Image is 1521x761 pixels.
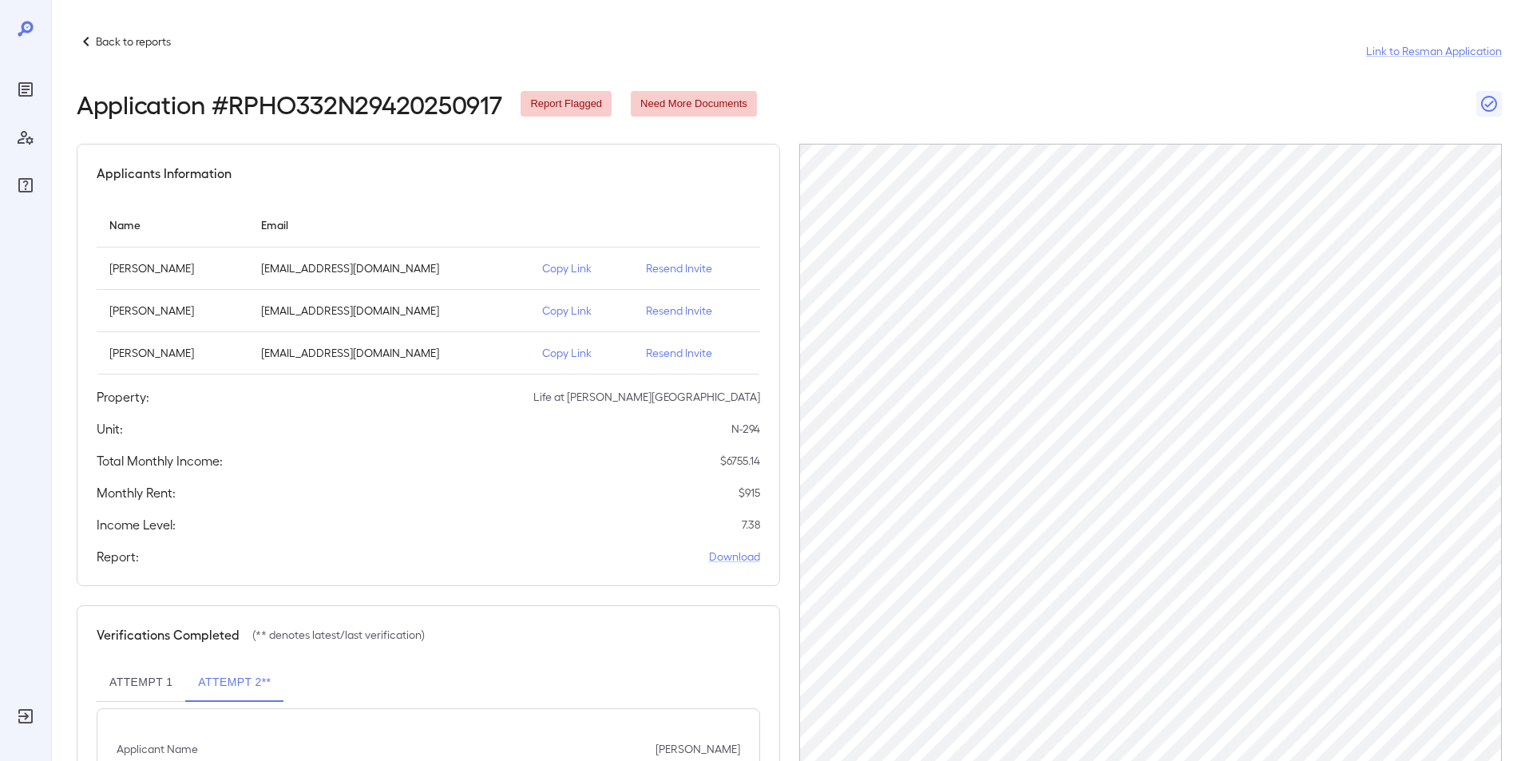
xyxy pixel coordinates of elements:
p: [PERSON_NAME] [109,345,236,361]
div: Log Out [13,704,38,729]
p: Copy Link [542,345,620,361]
p: [PERSON_NAME] [109,260,236,276]
p: Copy Link [542,260,620,276]
p: Resend Invite [646,260,747,276]
a: Link to Resman Application [1366,43,1502,59]
p: 7.38 [742,517,760,533]
p: $ 6755.14 [720,453,760,469]
h5: Report: [97,547,139,566]
th: Name [97,202,248,248]
h5: Verifications Completed [97,625,240,644]
p: Applicant Name [117,741,198,757]
table: simple table [97,202,760,375]
p: Resend Invite [646,345,747,361]
p: (** denotes latest/last verification) [252,627,425,643]
p: $ 915 [739,485,760,501]
h5: Unit: [97,419,123,438]
p: [PERSON_NAME] [109,303,236,319]
p: [EMAIL_ADDRESS][DOMAIN_NAME] [261,303,517,319]
h5: Property: [97,387,149,406]
p: Life at [PERSON_NAME][GEOGRAPHIC_DATA] [533,389,760,405]
button: Attempt 1 [97,664,185,702]
span: Report Flagged [521,97,612,112]
a: Download [709,549,760,565]
h5: Total Monthly Income: [97,451,223,470]
th: Email [248,202,529,248]
p: [PERSON_NAME] [656,741,740,757]
h5: Income Level: [97,515,176,534]
div: Reports [13,77,38,102]
div: FAQ [13,172,38,198]
h5: Applicants Information [97,164,232,183]
p: Copy Link [542,303,620,319]
p: [EMAIL_ADDRESS][DOMAIN_NAME] [261,345,517,361]
button: Close Report [1476,91,1502,117]
h2: Application # RPHO332N29420250917 [77,89,501,118]
h5: Monthly Rent: [97,483,176,502]
p: [EMAIL_ADDRESS][DOMAIN_NAME] [261,260,517,276]
p: Back to reports [96,34,171,50]
p: N-294 [731,421,760,437]
p: Resend Invite [646,303,747,319]
div: Manage Users [13,125,38,150]
span: Need More Documents [631,97,757,112]
button: Attempt 2** [185,664,283,702]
